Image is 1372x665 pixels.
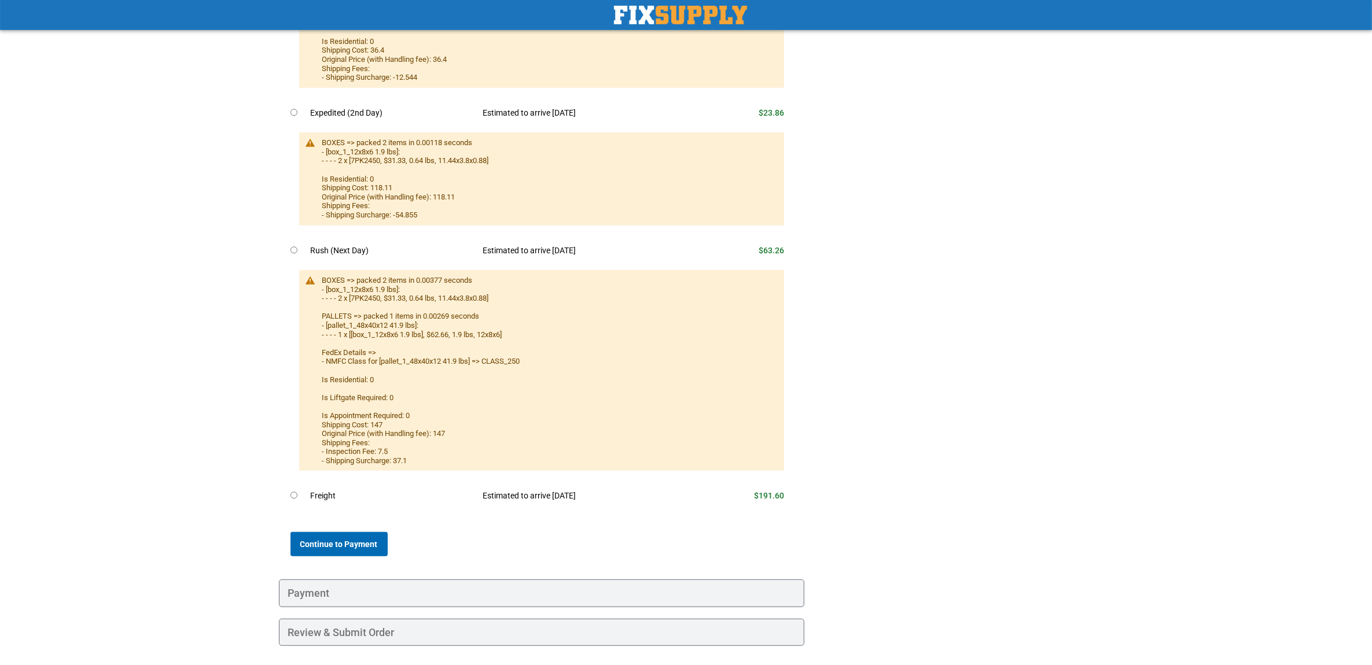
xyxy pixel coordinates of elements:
[279,579,805,607] div: Payment
[759,108,784,117] span: $23.86
[754,491,784,500] span: $191.60
[311,483,475,508] td: Freight
[474,101,697,125] td: Estimated to arrive [DATE]
[474,483,697,508] td: Estimated to arrive [DATE]
[759,246,784,255] span: $63.26
[300,540,378,549] span: Continue to Payment
[322,138,773,219] div: BOXES => packed 2 items in 0.00118 seconds - [box_1_12x8x6 1.9 lbs]: - - - - 2 x [7PK2450, $31.33...
[279,619,805,646] div: Review & Submit Order
[474,238,697,263] td: Estimated to arrive [DATE]
[311,101,475,125] td: Expedited (2nd Day)
[290,532,388,556] button: Continue to Payment
[311,238,475,263] td: Rush (Next Day)
[322,1,773,82] div: BOXES => packed 2 items in 0.00118 seconds - [box_1_12x8x6 1.9 lbs]: - - - - 2 x [7PK2450, $31.33...
[322,276,773,465] div: BOXES => packed 2 items in 0.00377 seconds - [box_1_12x8x6 1.9 lbs]: - - - - 2 x [7PK2450, $31.33...
[614,6,747,24] img: Fix Industrial Supply
[614,6,747,24] a: store logo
